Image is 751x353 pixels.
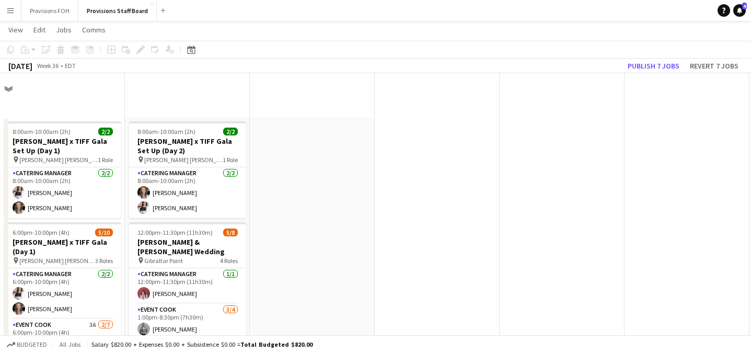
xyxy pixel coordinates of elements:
[4,121,121,218] app-job-card: 8:00am-10:00am (2h)2/2[PERSON_NAME] x TIFF Gala Set Up (Day 1) [PERSON_NAME] [PERSON_NAME]1 RoleC...
[129,237,246,256] h3: [PERSON_NAME] & [PERSON_NAME] Wedding
[5,339,49,350] button: Budgeted
[223,229,238,236] span: 5/8
[4,237,121,256] h3: [PERSON_NAME] x TIFF Gala (Day 1)
[8,25,23,35] span: View
[8,61,32,71] div: [DATE]
[4,23,27,37] a: View
[52,23,76,37] a: Jobs
[4,136,121,155] h3: [PERSON_NAME] x TIFF Gala Set Up (Day 1)
[91,340,313,348] div: Salary $820.00 + Expenses $0.00 + Subsistence $0.00 =
[17,341,47,348] span: Budgeted
[240,340,313,348] span: Total Budgeted $820.00
[733,4,746,17] a: 4
[129,121,246,218] app-job-card: 8:00am-10:00am (2h)2/2[PERSON_NAME] x TIFF Gala Set Up (Day 2) [PERSON_NAME] [PERSON_NAME]1 RoleC...
[137,128,195,135] span: 8:00am-10:00am (2h)
[13,128,71,135] span: 8:00am-10:00am (2h)
[82,25,106,35] span: Comms
[56,25,72,35] span: Jobs
[21,1,78,21] button: Provisions FOH
[78,1,157,21] button: Provisions Staff Board
[95,229,113,236] span: 5/10
[129,136,246,155] h3: [PERSON_NAME] x TIFF Gala Set Up (Day 2)
[220,257,238,265] span: 4 Roles
[223,156,238,164] span: 1 Role
[686,59,743,73] button: Revert 7 jobs
[34,62,61,70] span: Week 36
[65,62,76,70] div: EDT
[4,268,121,319] app-card-role: Catering Manager2/26:00pm-10:00pm (4h)[PERSON_NAME][PERSON_NAME]
[98,128,113,135] span: 2/2
[144,257,183,265] span: Gibraltar Point
[623,59,684,73] button: Publish 7 jobs
[19,257,95,265] span: [PERSON_NAME] [PERSON_NAME]
[129,268,246,304] app-card-role: Catering Manager1/112:00pm-11:30pm (11h30m)[PERSON_NAME]
[19,156,98,164] span: [PERSON_NAME] [PERSON_NAME]
[137,229,213,236] span: 12:00pm-11:30pm (11h30m)
[742,3,747,9] span: 4
[144,156,223,164] span: [PERSON_NAME] [PERSON_NAME]
[13,229,70,236] span: 6:00pm-10:00pm (4h)
[223,128,238,135] span: 2/2
[98,156,113,164] span: 1 Role
[57,340,83,348] span: All jobs
[129,167,246,218] app-card-role: Catering Manager2/28:00am-10:00am (2h)[PERSON_NAME][PERSON_NAME]
[95,257,113,265] span: 3 Roles
[4,167,121,218] app-card-role: Catering Manager2/28:00am-10:00am (2h)[PERSON_NAME][PERSON_NAME]
[78,23,110,37] a: Comms
[33,25,45,35] span: Edit
[29,23,50,37] a: Edit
